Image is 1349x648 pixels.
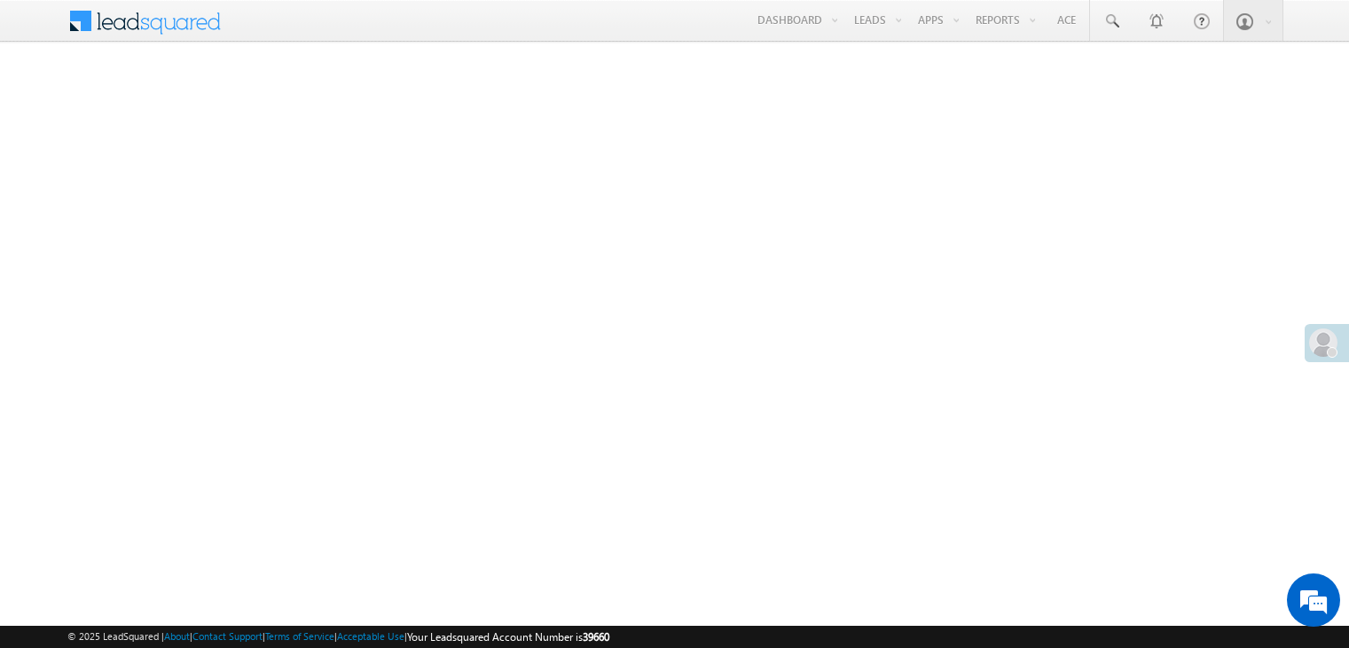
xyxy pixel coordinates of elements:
[67,628,609,645] span: © 2025 LeadSquared | | | | |
[407,630,609,644] span: Your Leadsquared Account Number is
[192,630,263,642] a: Contact Support
[583,630,609,644] span: 39660
[164,630,190,642] a: About
[265,630,334,642] a: Terms of Service
[337,630,404,642] a: Acceptable Use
